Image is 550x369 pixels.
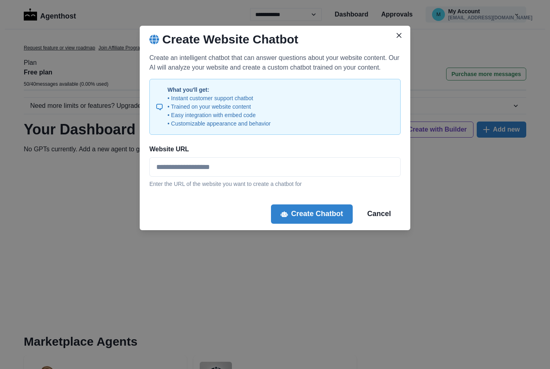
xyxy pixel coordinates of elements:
[167,94,271,128] p: • Instant customer support chatbot • Trained on your website content • Easy integration with embe...
[167,86,271,94] p: What you'll get:
[149,53,401,72] p: Create an intelligent chatbot that can answer questions about your website content. Our AI will a...
[149,180,401,188] p: Enter the URL of the website you want to create a chatbot for
[149,144,396,154] label: Website URL
[271,204,353,224] button: Create Chatbot
[393,29,405,42] button: Close
[358,204,401,224] button: Cancel
[162,32,298,47] h2: Create Website Chatbot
